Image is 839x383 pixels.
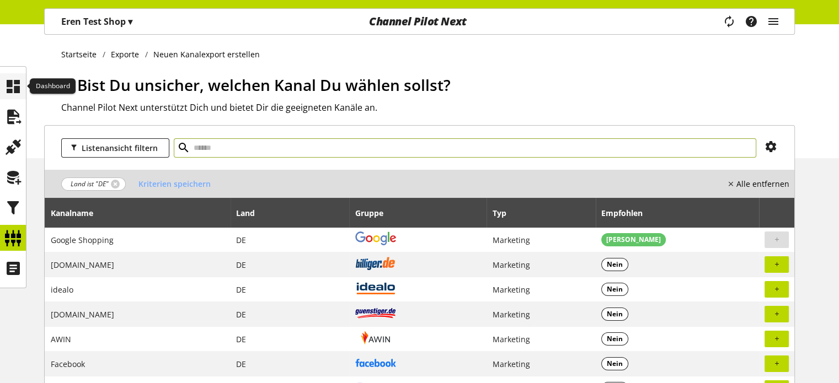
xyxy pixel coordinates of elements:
[30,78,76,94] div: Dashboard
[105,48,145,60] a: Exporte
[236,284,246,295] span: Deutschland
[77,74,451,95] span: Bist Du unsicher, welchen Kanal Du wählen sollst?
[138,178,211,190] span: Kriterien speichern
[606,235,661,245] span: [PERSON_NAME]
[492,235,530,245] span: Marketing
[492,359,530,369] span: Marketing
[130,174,219,193] button: Kriterien speichern
[51,334,71,344] span: AWIN
[71,179,109,189] span: Land ist "DE"
[51,207,104,219] div: Kanalname
[492,309,530,320] span: Marketing
[607,260,623,269] span: Nein
[355,281,396,295] img: idealo
[51,284,73,295] span: idealo
[607,284,623,294] span: Nein
[128,15,132,28] span: ▾
[607,359,623,369] span: Nein
[51,359,85,369] span: Facebook
[492,284,530,295] span: Marketing
[61,48,103,60] a: Startseite
[736,178,789,190] nobr: Alle entfernen
[61,15,132,28] p: Eren Test Shop
[51,309,114,320] span: [DOMAIN_NAME]
[236,260,246,270] span: Deutschland
[236,235,246,245] span: Deutschland
[51,260,114,270] span: [DOMAIN_NAME]
[61,101,795,114] h2: Channel Pilot Next unterstützt Dich und bietet Dir die geeigneten Kanäle an.
[236,334,246,344] span: Deutschland
[82,142,158,154] span: Listenansicht filtern
[236,359,246,369] span: Deutschland
[236,207,266,219] div: Land
[51,235,114,245] span: Google Shopping
[355,306,396,320] img: guenstiger.de
[607,334,623,344] span: Nein
[492,207,517,219] div: Typ
[355,256,396,270] img: billiger.de
[607,309,623,319] span: Nein
[601,207,654,219] div: Empfohlen
[61,138,169,158] button: Listenansicht filtern
[355,231,396,245] img: google
[355,359,396,367] img: facebook
[492,260,530,270] span: Marketing
[236,309,246,320] span: Deutschland
[355,207,394,219] div: Gruppe
[492,334,530,344] span: Marketing
[44,8,795,35] nav: main navigation
[355,331,396,344] img: awin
